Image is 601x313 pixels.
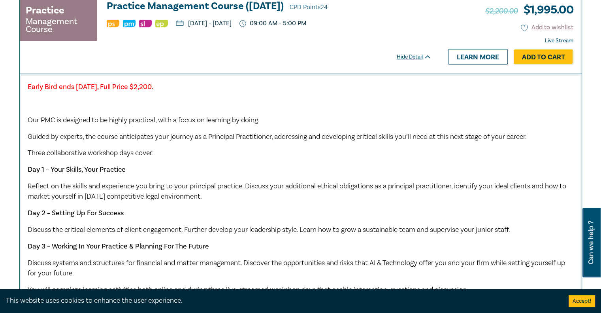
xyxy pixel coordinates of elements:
span: $2,200.00 [485,6,518,16]
span: Discuss systems and structures for financial and matter management. Discover the opportunities an... [28,258,565,278]
h3: $ 1,995.00 [485,1,573,19]
span: Guided by experts, the course anticipates your journey as a Principal Practitioner, addressing an... [28,132,527,141]
h3: Practice Management Course ([DATE]) [107,1,431,13]
strong: Day 1 – Your Skills, Your Practice [28,165,126,174]
strong: Day 3 – Working In Your Practice & Planning For The Future [28,242,209,251]
span: Our PMC is designed to be highly practical, with a focus on learning by doing. [28,116,260,125]
small: Management Course [26,17,91,33]
span: Can we help ? [587,212,595,273]
button: Add to wishlist [521,23,573,32]
p: [DATE] - [DATE] [176,20,232,27]
span: Three collaborative workshop days cover: [28,148,154,157]
div: This website uses cookies to enhance the user experience. [6,296,557,306]
h3: Practice [26,3,64,17]
span: You will complete learning activities both online and during three live-streamed workshop days th... [28,285,468,294]
span: Reflect on the skills and experience you bring to your principal practice. Discuss your additiona... [28,182,566,201]
a: Add to Cart [514,49,573,64]
div: Hide Detail [397,53,440,61]
img: Professional Skills [107,20,119,27]
button: Accept cookies [569,295,595,307]
span: Discuss the critical elements of client engagement. Further develop your leadership style. Learn ... [28,225,510,234]
strong: Day 2 – Setting Up For Success [28,209,124,218]
span: CPD Points 24 [290,3,328,11]
p: 09:00 AM - 5:00 PM [239,20,306,27]
strong: Live Stream [545,37,573,44]
img: Substantive Law [139,20,152,27]
a: Learn more [448,49,508,64]
strong: Early Bird ends [DATE], Full Price $2,200. [28,82,153,91]
a: Practice Management Course ([DATE]) CPD Points24 [107,1,431,13]
img: Ethics & Professional Responsibility [155,20,168,27]
img: Practice Management & Business Skills [123,20,136,27]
